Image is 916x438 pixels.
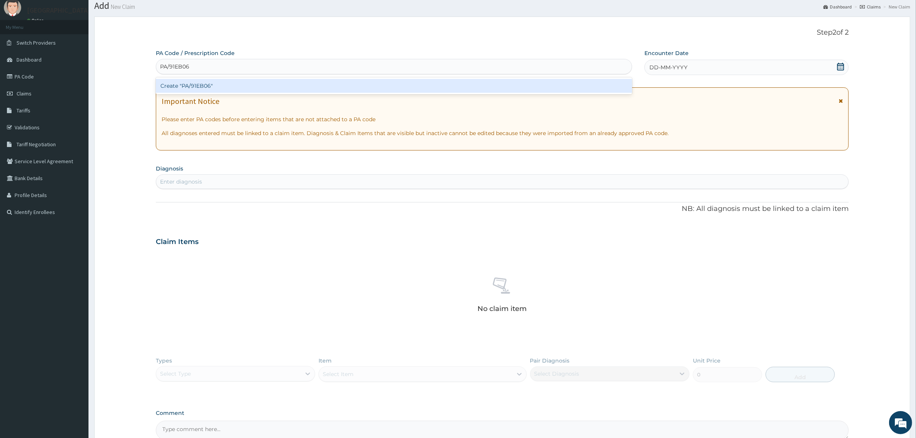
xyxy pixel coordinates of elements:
div: Chat with us now [40,43,129,53]
span: Tariffs [17,107,30,114]
p: Please enter PA codes before entering items that are not attached to a PA code [162,115,843,123]
label: Diagnosis [156,165,183,172]
span: Claims [17,90,32,97]
span: Tariff Negotiation [17,141,56,148]
div: Create "PA/91EB06" [156,79,632,93]
h1: Important Notice [162,97,219,105]
span: Dashboard [17,56,42,63]
span: We're online! [45,97,106,175]
label: PA Code / Prescription Code [156,49,235,57]
p: [GEOGRAPHIC_DATA] [27,7,90,14]
img: d_794563401_company_1708531726252_794563401 [14,38,31,58]
a: Online [27,18,45,23]
a: Dashboard [823,3,852,10]
li: New Claim [881,3,910,10]
a: Claims [860,3,881,10]
p: No claim item [477,305,527,313]
p: All diagnoses entered must be linked to a claim item. Diagnosis & Claim Items that are visible bu... [162,129,843,137]
p: NB: All diagnosis must be linked to a claim item [156,204,849,214]
h1: Add [94,1,910,11]
div: Minimize live chat window [126,4,145,22]
span: DD-MM-YYYY [649,64,687,71]
span: Switch Providers [17,39,56,46]
label: Encounter Date [644,49,689,57]
h3: Claim Items [156,238,199,246]
p: Step 2 of 2 [156,28,849,37]
small: New Claim [109,4,135,10]
div: Enter diagnosis [160,178,202,186]
label: Comment [156,410,849,416]
textarea: Type your message and hit 'Enter' [4,210,147,237]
